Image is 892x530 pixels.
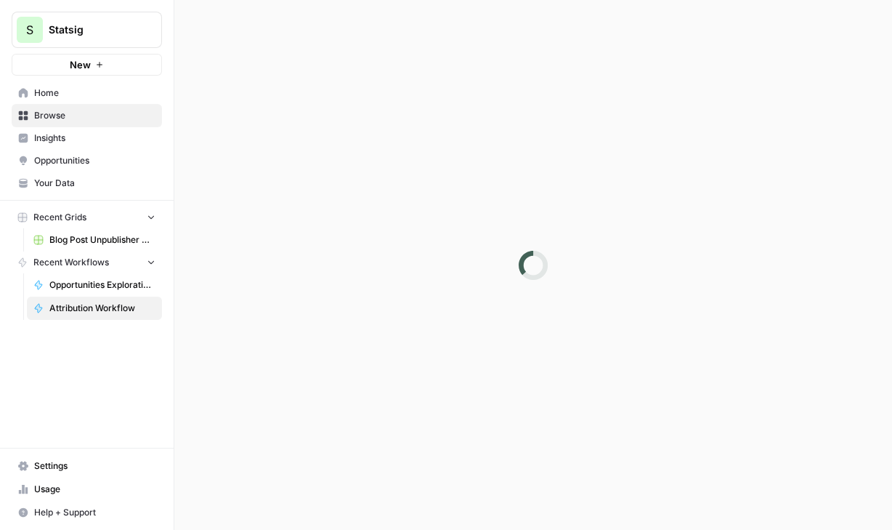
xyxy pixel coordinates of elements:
[12,454,162,478] a: Settings
[12,104,162,127] a: Browse
[12,81,162,105] a: Home
[12,127,162,150] a: Insights
[34,506,155,519] span: Help + Support
[12,501,162,524] button: Help + Support
[49,278,155,292] span: Opportunities Exploration Workflow
[27,228,162,252] a: Blog Post Unpublisher Grid (master)
[49,233,155,246] span: Blog Post Unpublisher Grid (master)
[34,132,155,145] span: Insights
[34,177,155,190] span: Your Data
[33,211,86,224] span: Recent Grids
[34,154,155,167] span: Opportunities
[12,172,162,195] a: Your Data
[12,252,162,273] button: Recent Workflows
[12,12,162,48] button: Workspace: Statsig
[12,206,162,228] button: Recent Grids
[49,302,155,315] span: Attribution Workflow
[12,149,162,172] a: Opportunities
[34,459,155,473] span: Settings
[33,256,109,269] span: Recent Workflows
[12,54,162,76] button: New
[26,21,33,39] span: S
[34,109,155,122] span: Browse
[27,273,162,297] a: Opportunities Exploration Workflow
[12,478,162,501] a: Usage
[49,23,137,37] span: Statsig
[70,57,91,72] span: New
[34,87,155,100] span: Home
[34,483,155,496] span: Usage
[27,297,162,320] a: Attribution Workflow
